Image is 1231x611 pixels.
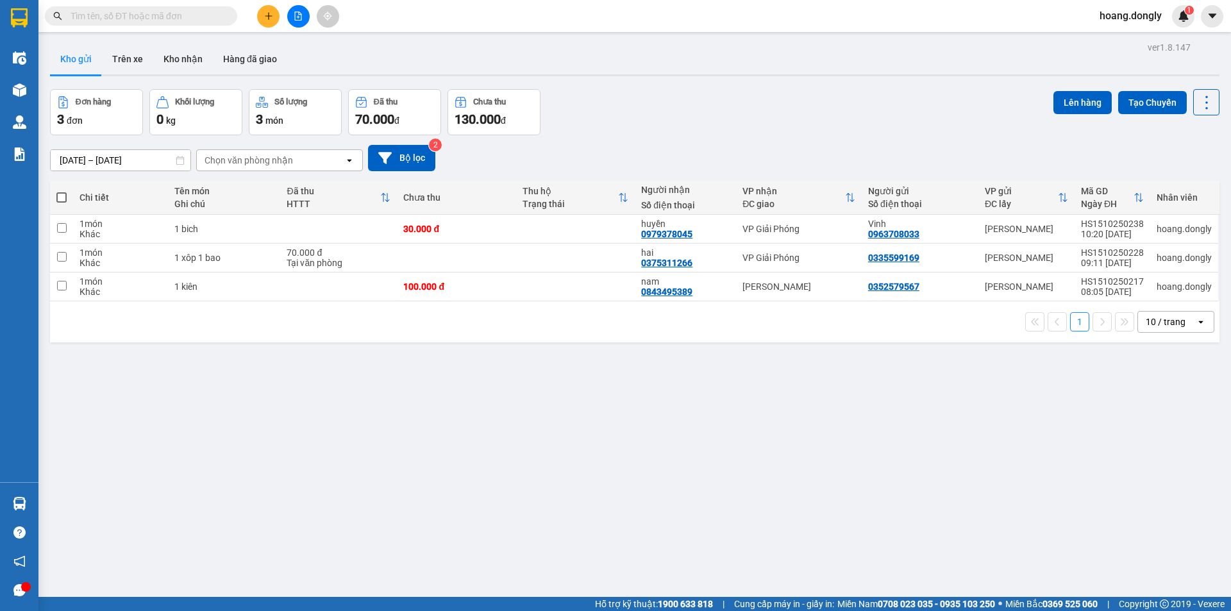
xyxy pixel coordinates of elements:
div: 1 bich [174,224,274,234]
div: 0963708033 [868,229,919,239]
div: nam [641,276,730,287]
div: 10:20 [DATE] [1081,229,1144,239]
th: Toggle SortBy [736,181,862,215]
button: Tạo Chuyến [1118,91,1187,114]
th: Toggle SortBy [280,181,397,215]
button: Lên hàng [1053,91,1112,114]
button: Khối lượng0kg [149,89,242,135]
button: Chưa thu130.000đ [448,89,540,135]
div: 100.000 đ [403,281,509,292]
span: 3 [256,112,263,127]
strong: 1900 633 818 [658,599,713,609]
div: Chọn văn phòng nhận [205,154,293,167]
span: Hỗ trợ kỹ thuật: [595,597,713,611]
div: hai [641,247,730,258]
div: 1 món [80,276,162,287]
th: Toggle SortBy [1075,181,1150,215]
div: 30.000 đ [403,224,509,234]
div: 1 món [80,219,162,229]
img: solution-icon [13,147,26,161]
div: Đã thu [374,97,398,106]
div: ver 1.8.147 [1148,40,1191,54]
div: Ghi chú [174,199,274,209]
div: HTTT [287,199,380,209]
div: Tên món [174,186,274,196]
div: Người gửi [868,186,972,196]
span: Cung cấp máy in - giấy in: [734,597,834,611]
div: Thu hộ [523,186,618,196]
div: Số điện thoại [868,199,972,209]
button: Bộ lọc [368,145,435,171]
div: Người nhận [641,185,730,195]
div: 70.000 đ [287,247,390,258]
div: [PERSON_NAME] [985,281,1068,292]
span: | [1107,597,1109,611]
button: plus [257,5,280,28]
th: Toggle SortBy [516,181,635,215]
div: 1 kiên [174,281,274,292]
button: Số lượng3món [249,89,342,135]
div: 08:05 [DATE] [1081,287,1144,297]
div: 1 xôp 1 bao [174,253,274,263]
div: Khối lượng [175,97,214,106]
span: 130.000 [455,112,501,127]
div: 0979378045 [641,229,692,239]
span: Miền Bắc [1005,597,1098,611]
button: 1 [1070,312,1089,331]
img: warehouse-icon [13,115,26,129]
div: ĐC lấy [985,199,1058,209]
input: Select a date range. [51,150,190,171]
button: Hàng đã giao [213,44,287,74]
span: caret-down [1207,10,1218,22]
span: 0 [156,112,163,127]
img: warehouse-icon [13,51,26,65]
span: 70.000 [355,112,394,127]
button: file-add [287,5,310,28]
div: Đã thu [287,186,380,196]
div: HS1510250228 [1081,247,1144,258]
button: Đơn hàng3đơn [50,89,143,135]
div: Số lượng [274,97,307,106]
span: ⚪️ [998,601,1002,607]
div: Ngày ĐH [1081,199,1134,209]
div: 0352579567 [868,281,919,292]
span: đơn [67,115,83,126]
th: Toggle SortBy [978,181,1075,215]
div: Mã GD [1081,186,1134,196]
button: Kho nhận [153,44,213,74]
div: Đơn hàng [76,97,111,106]
div: hoang.dongly [1157,224,1212,234]
span: message [13,584,26,596]
span: copyright [1160,599,1169,608]
div: [PERSON_NAME] [985,224,1068,234]
div: [PERSON_NAME] [742,281,855,292]
svg: open [344,155,355,165]
div: VP Giải Phóng [742,253,855,263]
span: kg [166,115,176,126]
strong: 0369 525 060 [1043,599,1098,609]
span: | [723,597,724,611]
button: Trên xe [102,44,153,74]
div: 0335599169 [868,253,919,263]
div: Khác [80,258,162,268]
span: hoang.dongly [1089,8,1172,24]
div: 10 / trang [1146,315,1185,328]
div: hoang.dongly [1157,253,1212,263]
div: VP nhận [742,186,845,196]
button: Kho gửi [50,44,102,74]
span: đ [501,115,506,126]
div: Chưa thu [403,192,509,203]
div: 09:11 [DATE] [1081,258,1144,268]
strong: 0708 023 035 - 0935 103 250 [878,599,995,609]
div: huyền [641,219,730,229]
img: icon-new-feature [1178,10,1189,22]
span: plus [264,12,273,21]
span: món [265,115,283,126]
button: caret-down [1201,5,1223,28]
span: 1 [1187,6,1191,15]
div: 1 món [80,247,162,258]
div: Nhân viên [1157,192,1212,203]
div: Vinh [868,219,972,229]
div: VP Giải Phóng [742,224,855,234]
div: Khác [80,229,162,239]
